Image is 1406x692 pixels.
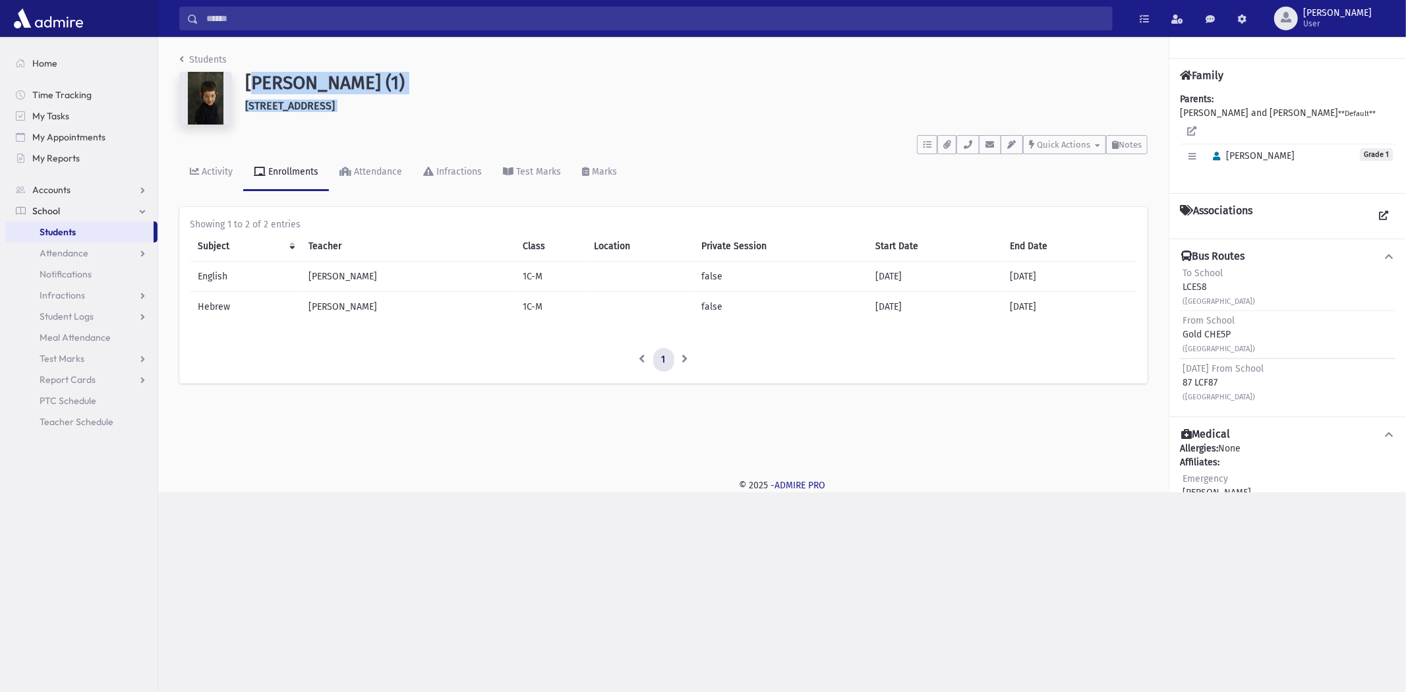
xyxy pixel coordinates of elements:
div: 87 LCF87 [1183,362,1264,403]
a: Accounts [5,179,158,200]
td: 1C-M [515,262,587,292]
a: My Tasks [5,105,158,127]
a: Home [5,53,158,74]
span: From School [1183,315,1235,326]
button: Notes [1106,135,1148,154]
h6: [STREET_ADDRESS] [245,100,1148,112]
span: Time Tracking [32,89,92,101]
th: Teacher [301,231,514,262]
th: Class [515,231,587,262]
td: [PERSON_NAME] [301,292,514,322]
a: PTC Schedule [5,390,158,411]
h4: Family [1180,69,1223,82]
button: Medical [1180,428,1395,442]
div: Enrollments [266,166,318,177]
span: School [32,205,60,217]
span: Teacher Schedule [40,416,113,428]
a: Students [179,54,227,65]
h4: Associations [1180,204,1252,228]
td: false [693,262,867,292]
a: Time Tracking [5,84,158,105]
a: My Reports [5,148,158,169]
span: PTC Schedule [40,395,96,407]
span: Home [32,57,57,69]
button: Bus Routes [1180,250,1395,264]
div: Gold CHE5P [1183,314,1255,355]
span: Quick Actions [1037,140,1090,150]
span: Infractions [40,289,85,301]
span: Notifications [40,268,92,280]
span: To School [1183,268,1223,279]
a: Infractions [5,285,158,306]
span: Notes [1119,140,1142,150]
th: Start Date [867,231,1002,262]
div: Test Marks [513,166,561,177]
h1: [PERSON_NAME] (1) [245,72,1148,94]
a: Student Logs [5,306,158,327]
th: Private Session [693,231,867,262]
a: Students [5,221,154,243]
td: English [190,262,301,292]
div: LCES8 [1183,266,1255,308]
td: [DATE] [867,262,1002,292]
a: Marks [571,154,628,191]
div: None [1180,442,1395,598]
a: School [5,200,158,221]
th: Location [587,231,694,262]
div: Marks [589,166,617,177]
span: My Appointments [32,131,105,143]
span: User [1303,18,1372,29]
td: [PERSON_NAME] [301,262,514,292]
b: Affiliates: [1180,457,1219,468]
a: Enrollments [243,154,329,191]
a: ADMIRE PRO [775,480,825,491]
span: Attendance [40,247,88,259]
a: My Appointments [5,127,158,148]
td: [DATE] [867,292,1002,322]
span: Test Marks [40,353,84,364]
a: 1 [653,348,674,372]
a: View all Associations [1372,204,1395,228]
th: End Date [1002,231,1137,262]
button: Quick Actions [1023,135,1106,154]
span: Student Logs [40,310,94,322]
div: Infractions [434,166,482,177]
nav: breadcrumb [179,53,227,72]
span: [DATE] From School [1183,363,1264,374]
div: Activity [199,166,233,177]
span: [PERSON_NAME] [1303,8,1372,18]
span: Report Cards [40,374,96,386]
div: Showing 1 to 2 of 2 entries [190,217,1137,231]
small: ([GEOGRAPHIC_DATA]) [1183,345,1255,353]
div: © 2025 - [179,478,1385,492]
a: Test Marks [492,154,571,191]
td: Hebrew [190,292,301,322]
td: [DATE] [1002,292,1137,322]
div: Attendance [351,166,402,177]
span: Accounts [32,184,71,196]
b: Parents: [1180,94,1214,105]
a: Meal Attendance [5,327,158,348]
span: Grade 1 [1360,148,1393,161]
input: Search [198,7,1112,30]
h4: Medical [1181,428,1230,442]
td: false [693,292,867,322]
a: Attendance [329,154,413,191]
span: [PERSON_NAME] [1207,150,1295,161]
div: [PERSON_NAME] and [PERSON_NAME] [1180,92,1395,183]
a: Activity [179,154,243,191]
a: Notifications [5,264,158,285]
a: Test Marks [5,348,158,369]
td: 1C-M [515,292,587,322]
a: Infractions [413,154,492,191]
small: ([GEOGRAPHIC_DATA]) [1183,393,1255,401]
span: Emergency [1183,473,1228,484]
a: Teacher Schedule [5,411,158,432]
span: My Reports [32,152,80,164]
a: Attendance [5,243,158,264]
span: Meal Attendance [40,332,111,343]
div: [PERSON_NAME] [1183,472,1268,513]
a: Report Cards [5,369,158,390]
span: My Tasks [32,110,69,122]
img: AdmirePro [11,5,86,32]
